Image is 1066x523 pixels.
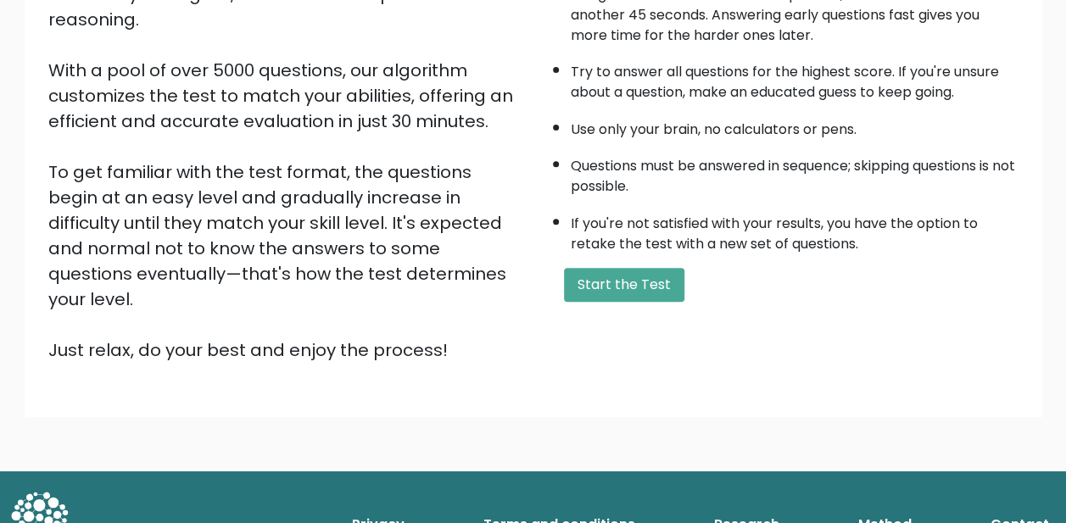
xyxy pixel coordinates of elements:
button: Start the Test [564,268,684,302]
li: Use only your brain, no calculators or pens. [571,111,1019,140]
li: If you're not satisfied with your results, you have the option to retake the test with a new set ... [571,205,1019,254]
li: Questions must be answered in sequence; skipping questions is not possible. [571,147,1019,197]
li: Try to answer all questions for the highest score. If you're unsure about a question, make an edu... [571,53,1019,103]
